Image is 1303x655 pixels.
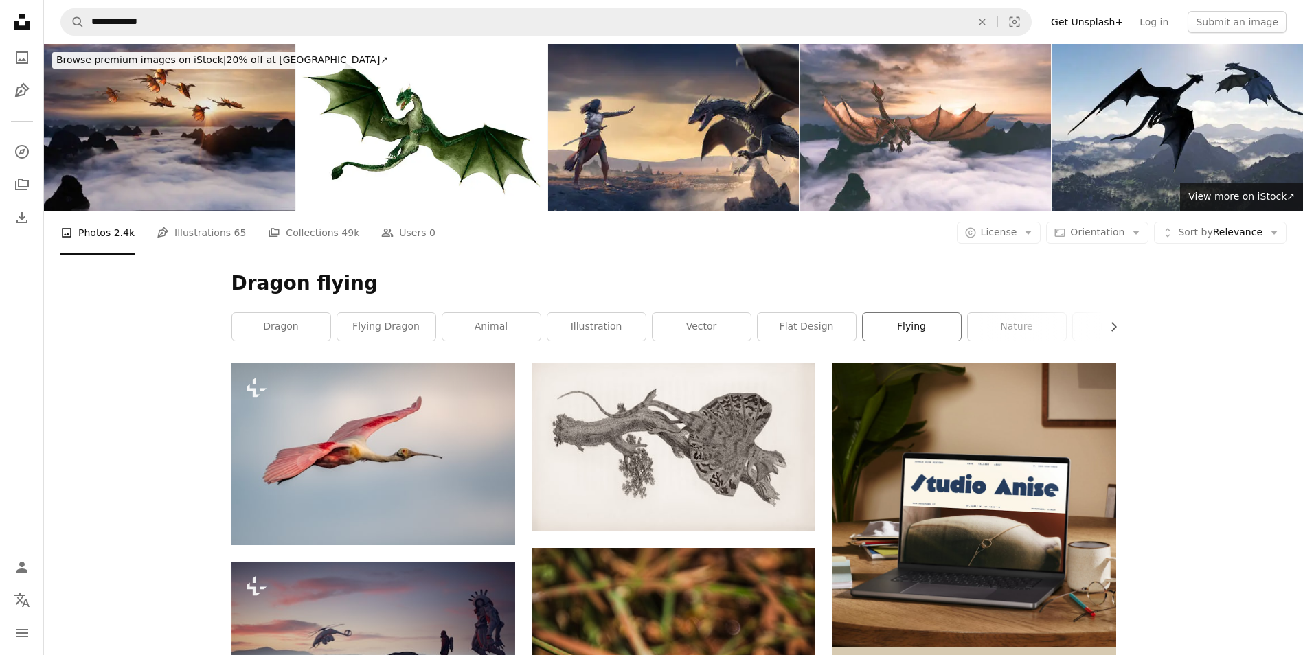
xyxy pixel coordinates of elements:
[8,138,36,165] a: Explore
[800,44,1051,211] img: Dragon flying over rolling clouds at sunrise towards the camera
[8,586,36,614] button: Language
[1188,11,1287,33] button: Submit an image
[967,9,997,35] button: Clear
[863,313,961,341] a: flying
[44,44,295,211] img: Flock of dragons flying over rolling clouds at sunrise
[981,227,1017,238] span: License
[8,619,36,647] button: Menu
[1188,191,1295,202] span: View more on iStock ↗
[8,204,36,231] a: Download History
[1070,227,1124,238] span: Orientation
[231,448,515,460] a: Roseate Spoonbill in Florida
[341,225,359,240] span: 49k
[653,313,751,341] a: vector
[1154,222,1287,244] button: Sort byRelevance
[381,211,435,255] a: Users 0
[231,363,515,545] img: Roseate Spoonbill in Florida
[1052,44,1303,211] img: Illustration of two dragons flying over hilly terrain on an alien world.
[56,54,388,65] span: 20% off at [GEOGRAPHIC_DATA] ↗
[532,441,815,453] a: View the photo by The New York Public Library
[832,363,1115,647] img: file-1705123271268-c3eaf6a79b21image
[968,313,1066,341] a: nature
[231,619,515,632] a: Futuristic Icelandic Landscape with Man in a Hazmat Suit Sci-Fi Helicopter And Large Robot Sunris...
[1131,11,1177,33] a: Log in
[268,211,359,255] a: Collections 49k
[957,222,1041,244] button: License
[1178,226,1262,240] span: Relevance
[1046,222,1148,244] button: Orientation
[1101,313,1116,341] button: scroll list to the right
[231,271,1116,296] h1: Dragon flying
[234,225,247,240] span: 65
[337,313,435,341] a: flying dragon
[56,54,226,65] span: Browse premium images on iStock |
[998,9,1031,35] button: Visual search
[8,77,36,104] a: Illustrations
[232,313,330,341] a: dragon
[429,225,435,240] span: 0
[8,44,36,71] a: Photos
[60,8,1032,36] form: Find visuals sitewide
[1073,313,1171,341] a: dinosaur
[1178,227,1212,238] span: Sort by
[44,44,400,77] a: Browse premium images on iStock|20% off at [GEOGRAPHIC_DATA]↗
[157,211,246,255] a: Illustrations 65
[1180,183,1303,211] a: View more on iStock↗
[532,363,815,531] img: photo-1755197712798-85235cf9f2ec
[758,313,856,341] a: flat design
[548,44,799,211] img: A Dragon In Mid Air With Mouth Open Flying Close to A Female Knight Standing With Hand Out.
[8,8,36,38] a: Home — Unsplash
[61,9,84,35] button: Search Unsplash
[547,313,646,341] a: illustration
[8,553,36,581] a: Log in / Sign up
[296,44,547,211] img: 3D illustration green fantasy dragon on white
[8,171,36,198] a: Collections
[1043,11,1131,33] a: Get Unsplash+
[442,313,541,341] a: animal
